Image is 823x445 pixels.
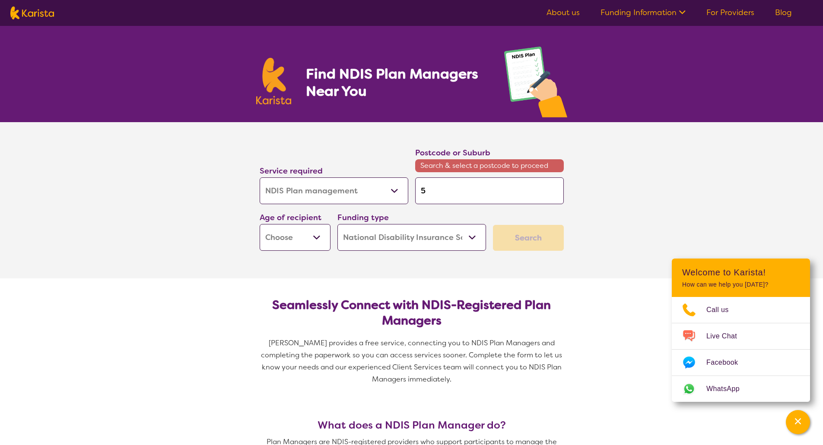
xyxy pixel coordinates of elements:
span: Live Chat [706,330,747,343]
img: Karista logo [256,58,292,104]
a: About us [547,7,580,18]
h2: Welcome to Karista! [682,267,800,278]
label: Postcode or Suburb [415,148,490,158]
h2: Seamlessly Connect with NDIS-Registered Plan Managers [267,297,557,328]
span: [PERSON_NAME] provides a free service, connecting you to NDIS Plan Managers and completing the pa... [261,338,564,384]
label: Age of recipient [260,212,321,223]
span: WhatsApp [706,382,750,395]
label: Service required [260,166,323,176]
p: How can we help you [DATE]? [682,281,800,288]
button: Channel Menu [786,410,810,434]
input: Type [415,177,564,204]
img: plan-management [504,47,567,122]
h1: Find NDIS Plan Managers Near You [306,65,486,100]
ul: Choose channel [672,297,810,402]
span: Call us [706,303,739,316]
div: Channel Menu [672,259,810,402]
h3: What does a NDIS Plan Manager do? [256,419,567,431]
a: Web link opens in a new tab. [672,376,810,402]
span: Search & select a postcode to proceed [415,159,564,172]
a: Blog [775,7,792,18]
a: Funding Information [601,7,686,18]
img: Karista logo [10,6,54,19]
span: Facebook [706,356,748,369]
a: For Providers [706,7,754,18]
label: Funding type [337,212,389,223]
